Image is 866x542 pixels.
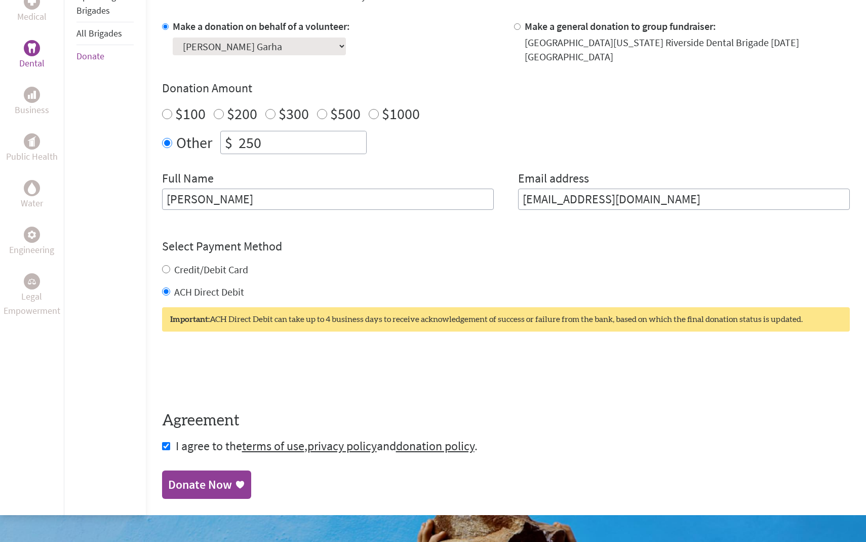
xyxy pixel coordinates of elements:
label: Make a general donation to group fundraiser: [525,20,716,32]
div: Dental [24,40,40,56]
label: Email address [518,170,589,189]
p: Water [21,196,43,210]
h4: Agreement [162,412,850,430]
label: Make a donation on behalf of a volunteer: [173,20,350,32]
a: DentalDental [19,40,45,70]
p: Medical [17,10,47,24]
a: Legal EmpowermentLegal Empowerment [2,273,62,318]
a: All Brigades [76,27,122,39]
a: WaterWater [21,180,43,210]
input: Enter Full Name [162,189,494,210]
p: Dental [19,56,45,70]
div: Public Health [24,133,40,150]
a: terms of use [242,438,304,454]
strong: Important: [170,315,210,323]
label: ACH Direct Debit [174,285,244,298]
div: ACH Direct Debit can take up to 4 business days to receive acknowledgement of success or failure ... [162,307,850,332]
a: EngineeringEngineering [9,227,54,257]
label: Other [176,131,212,154]
p: Engineering [9,243,54,257]
div: Water [24,180,40,196]
label: $1000 [382,104,420,123]
label: $300 [279,104,309,123]
label: Credit/Debit Card [174,263,248,276]
li: Donate [76,45,134,67]
label: $200 [227,104,257,123]
input: Your Email [518,189,850,210]
div: Legal Empowerment [24,273,40,290]
img: Water [28,182,36,194]
h4: Select Payment Method [162,238,850,255]
a: Donate [76,50,104,62]
div: $ [221,131,237,154]
p: Public Health [6,150,58,164]
label: Full Name [162,170,214,189]
div: Donate Now [168,477,232,493]
img: Dental [28,43,36,53]
li: All Brigades [76,22,134,45]
div: Business [24,87,40,103]
p: Business [15,103,49,117]
a: privacy policy [307,438,377,454]
img: Business [28,91,36,99]
div: [GEOGRAPHIC_DATA][US_STATE] Riverside Dental Brigade [DATE] [GEOGRAPHIC_DATA] [525,35,850,64]
input: Enter Amount [237,131,366,154]
label: $500 [330,104,361,123]
p: Legal Empowerment [2,290,62,318]
a: donation policy [396,438,475,454]
label: $100 [175,104,206,123]
span: I agree to the , and . [176,438,478,454]
a: Public HealthPublic Health [6,133,58,164]
h4: Donation Amount [162,80,850,96]
a: BusinessBusiness [15,87,49,117]
img: Public Health [28,136,36,147]
img: Engineering [28,230,36,238]
a: Donate Now [162,471,251,499]
iframe: reCAPTCHA [162,352,316,391]
img: Legal Empowerment [28,278,36,284]
div: Engineering [24,227,40,243]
